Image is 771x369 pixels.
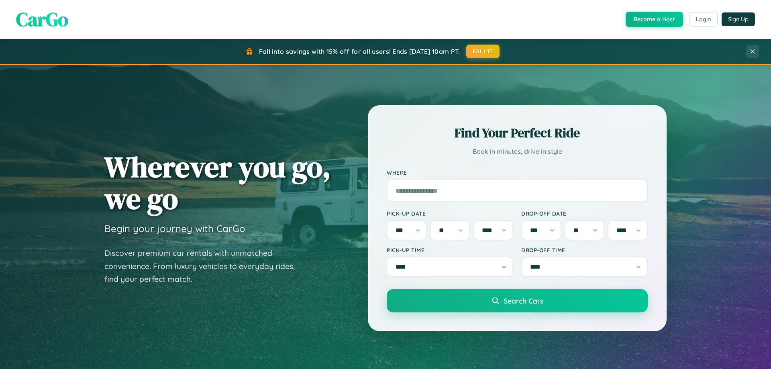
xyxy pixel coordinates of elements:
label: Pick-up Date [387,210,513,217]
button: Become a Host [626,12,683,27]
label: Drop-off Time [521,247,648,253]
h2: Find Your Perfect Ride [387,124,648,142]
button: Login [689,12,718,27]
label: Pick-up Time [387,247,513,253]
h3: Begin your journey with CarGo [104,222,245,234]
h1: Wherever you go, we go [104,151,331,214]
button: Sign Up [722,12,755,26]
p: Book in minutes, drive in style [387,146,648,157]
label: Drop-off Date [521,210,648,217]
label: Where [387,169,648,176]
button: Search Cars [387,289,648,312]
span: Search Cars [504,296,543,305]
button: FALL15 [466,45,500,58]
span: Fall into savings with 15% off for all users! Ends [DATE] 10am PT. [259,47,460,55]
span: CarGo [16,6,68,33]
p: Discover premium car rentals with unmatched convenience. From luxury vehicles to everyday rides, ... [104,247,305,286]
